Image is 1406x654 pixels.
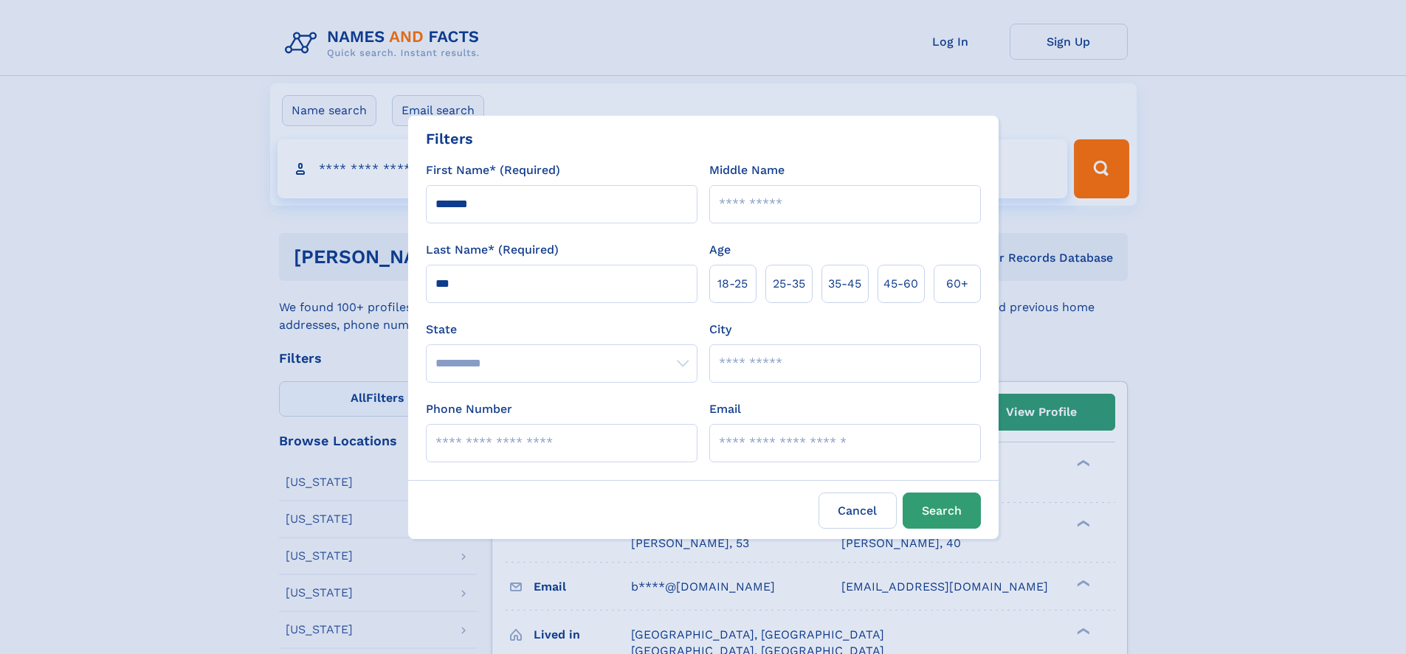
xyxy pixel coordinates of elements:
span: 45‑60 [883,275,918,293]
label: Middle Name [709,161,785,179]
div: Filters [426,128,473,150]
label: State [426,321,697,338]
label: City [709,321,731,338]
label: Cancel [819,493,897,529]
span: 18‑25 [717,275,748,293]
button: Search [903,493,981,529]
label: First Name* (Required) [426,161,560,179]
span: 35‑45 [828,275,861,293]
label: Age [709,241,731,259]
label: Phone Number [426,400,512,418]
label: Email [709,400,741,418]
label: Last Name* (Required) [426,241,559,259]
span: 25‑35 [773,275,805,293]
span: 60+ [946,275,968,293]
